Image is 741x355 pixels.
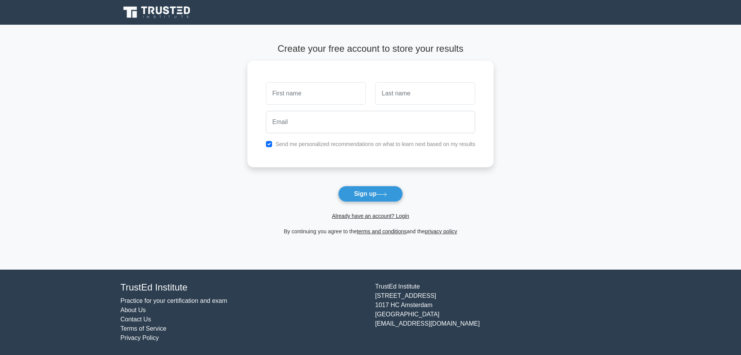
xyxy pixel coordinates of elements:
[120,297,227,304] a: Practice for your certification and exam
[370,282,625,343] div: TrustEd Institute [STREET_ADDRESS] 1017 HC Amsterdam [GEOGRAPHIC_DATA] [EMAIL_ADDRESS][DOMAIN_NAME]
[120,325,166,332] a: Terms of Service
[266,111,475,133] input: Email
[338,186,403,202] button: Sign up
[425,228,457,234] a: privacy policy
[266,82,366,105] input: First name
[120,282,366,293] h4: TrustEd Institute
[120,307,146,313] a: About Us
[247,43,494,54] h4: Create your free account to store your results
[276,141,475,147] label: Send me personalized recommendations on what to learn next based on my results
[243,227,499,236] div: By continuing you agree to the and the
[375,82,475,105] input: Last name
[120,335,159,341] a: Privacy Policy
[120,316,151,323] a: Contact Us
[332,213,409,219] a: Already have an account? Login
[357,228,407,234] a: terms and conditions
